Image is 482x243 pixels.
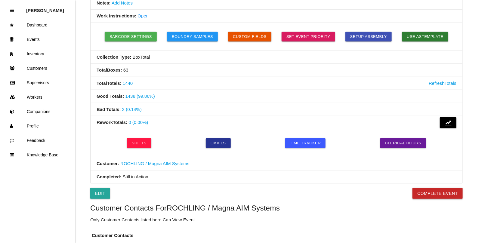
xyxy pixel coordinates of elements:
a: Open [137,13,149,18]
button: Setup Assembly [345,32,392,42]
p: Only Customer Contacts listed here Can View Event [90,217,463,223]
b: Good Totals : [97,94,124,99]
p: Rosie Blandino [26,3,64,13]
b: Work Instructions: [97,13,136,18]
a: Shifts [127,138,151,148]
a: Clerical Hours [380,138,426,148]
a: Profile [0,119,75,133]
li: Still in Action [91,171,462,183]
a: Companions [0,104,75,119]
button: Boundry Samples [167,32,218,42]
a: Emails [206,138,231,148]
button: Complete Event [412,188,463,199]
a: Add Notes [112,0,133,5]
a: Dashboard [0,18,75,32]
div: Close [10,3,14,18]
button: Barcode Settings [105,32,157,42]
a: 2 (0.14%) [122,107,142,112]
a: 0 (0.00%) [128,120,148,125]
a: Time Tracker [285,138,326,148]
a: 1440 [123,81,133,86]
a: ROCHLING / Magna AIM Systems [120,161,189,166]
h5: Customer Contacts For ROCHLING / Magna AIM Systems [90,204,463,212]
b: Total Totals : [97,81,122,86]
b: Notes: [97,0,111,5]
b: Rework Totals : [97,120,127,125]
a: Supervisors [0,75,75,90]
button: Custom Fields [228,32,271,42]
a: Inventory [0,47,75,61]
a: Workers [0,90,75,104]
a: Customers [0,61,75,75]
a: Refresh Totals [429,80,456,87]
a: Feedback [0,133,75,148]
a: Events [0,32,75,47]
li: Box Total [91,51,462,64]
a: Edit [90,188,110,199]
a: Set Event Priority [282,32,335,42]
b: Collection Type: [97,54,131,60]
a: 1438 (99.86%) [125,94,155,99]
b: Bad Totals : [97,107,121,112]
b: Customer: [97,161,119,166]
a: Knowledge Base [0,148,75,162]
li: 63 [91,64,462,77]
b: Completed: [97,174,122,179]
button: Use asTemplate [402,32,448,42]
b: Total Boxes : [97,67,122,72]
